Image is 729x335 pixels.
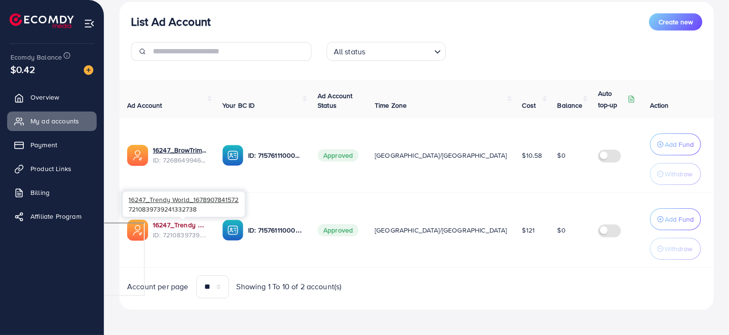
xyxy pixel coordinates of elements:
[7,88,97,107] a: Overview
[598,88,626,111] p: Auto top-up
[30,116,79,126] span: My ad accounts
[10,52,62,62] span: Ecomdy Balance
[665,139,694,150] p: Add Fund
[10,62,35,76] span: $0.42
[10,13,74,28] img: logo
[30,188,50,197] span: Billing
[659,17,693,27] span: Create new
[650,101,669,110] span: Action
[558,101,583,110] span: Balance
[7,183,97,202] a: Billing
[123,192,245,217] div: 7210839739241332738
[153,220,207,230] a: 16247_Trendy World_1678907841572
[131,15,210,29] h3: List Ad Account
[318,91,353,110] span: Ad Account Status
[153,145,207,165] div: <span class='underline'>16247_BrowTrim_1692364449475</span></br>7268649946889371649
[237,281,342,292] span: Showing 1 To 10 of 2 account(s)
[84,65,93,75] img: image
[332,45,368,59] span: All status
[127,101,162,110] span: Ad Account
[650,133,701,155] button: Add Fund
[368,43,430,59] input: Search for option
[248,150,302,161] p: ID: 7157611100001812481
[650,238,701,260] button: Withdraw
[375,101,407,110] span: Time Zone
[650,163,701,185] button: Withdraw
[7,159,97,178] a: Product Links
[689,292,722,328] iframe: Chat
[30,212,81,221] span: Affiliate Program
[650,208,701,230] button: Add Fund
[558,225,566,235] span: $0
[665,168,692,180] p: Withdraw
[7,207,97,226] a: Affiliate Program
[127,281,189,292] span: Account per page
[127,145,148,166] img: ic-ads-acc.e4c84228.svg
[7,135,97,154] a: Payment
[7,112,97,131] a: My ad accounts
[558,151,566,160] span: $0
[375,225,507,235] span: [GEOGRAPHIC_DATA]/[GEOGRAPHIC_DATA]
[153,145,207,155] a: 16247_BrowTrim_1692364449475
[665,213,694,225] p: Add Fund
[30,140,57,150] span: Payment
[222,220,243,241] img: ic-ba-acc.ded83a64.svg
[153,230,207,240] span: ID: 7210839739241332738
[222,101,255,110] span: Your BC ID
[522,225,535,235] span: $121
[222,145,243,166] img: ic-ba-acc.ded83a64.svg
[153,155,207,165] span: ID: 7268649946889371649
[318,149,359,162] span: Approved
[30,164,71,173] span: Product Links
[84,18,95,29] img: menu
[522,101,536,110] span: Cost
[318,224,359,236] span: Approved
[248,224,302,236] p: ID: 7157611100001812481
[375,151,507,160] span: [GEOGRAPHIC_DATA]/[GEOGRAPHIC_DATA]
[522,151,542,160] span: $10.58
[327,42,446,61] div: Search for option
[129,195,239,204] span: 16247_Trendy World_1678907841572
[649,13,702,30] button: Create new
[665,243,692,254] p: Withdraw
[30,92,59,102] span: Overview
